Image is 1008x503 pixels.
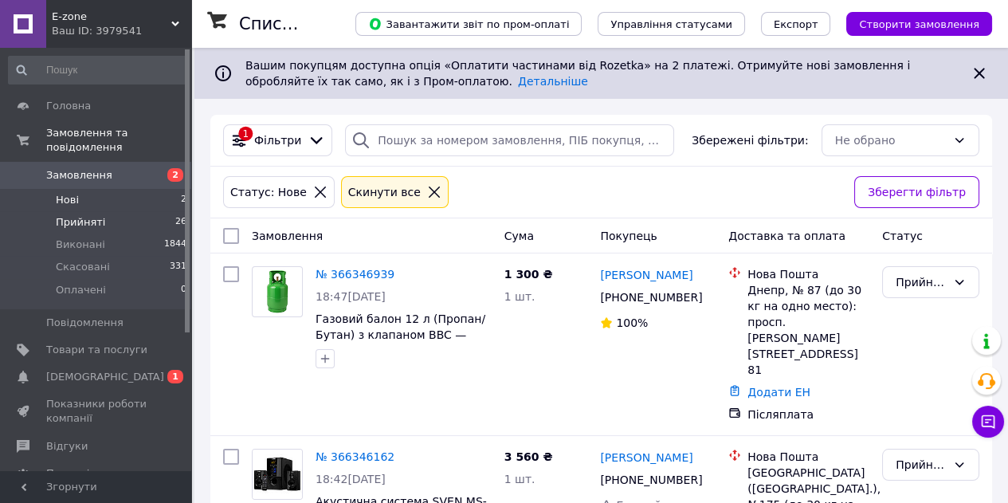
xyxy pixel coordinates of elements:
[46,99,91,113] span: Головна
[167,370,183,383] span: 1
[504,450,553,463] span: 3 560 ₴
[56,215,105,230] span: Прийняті
[504,290,535,303] span: 1 шт.
[52,24,191,38] div: Ваш ID: 3979541
[600,230,657,242] span: Покупець
[252,449,303,500] a: Фото товару
[46,168,112,183] span: Замовлення
[227,183,310,201] div: Статус: Нове
[504,268,553,281] span: 1 300 ₴
[355,12,582,36] button: Завантажити звіт по пром-оплаті
[504,230,534,242] span: Cума
[854,176,979,208] button: Зберегти фільтр
[598,12,745,36] button: Управління статусами
[56,193,79,207] span: Нові
[835,132,947,149] div: Не обрано
[600,267,692,283] a: [PERSON_NAME]
[504,473,535,485] span: 1 шт.
[46,466,89,481] span: Покупці
[252,266,303,317] a: Фото товару
[46,316,124,330] span: Повідомлення
[972,406,1004,438] button: Чат з покупцем
[46,126,191,155] span: Замовлення та повідомлення
[46,343,147,357] span: Товари та послуги
[46,439,88,454] span: Відгуки
[728,230,845,242] span: Доставка та оплата
[316,312,485,357] a: Газовий балон 12 л (Пропан/Бутан) з клапаном BBC — металевий, багаторазовий
[846,12,992,36] button: Створити замовлення
[345,183,424,201] div: Cкинути все
[181,283,186,297] span: 0
[518,75,588,88] a: Детальніше
[610,18,732,30] span: Управління статусами
[167,168,183,182] span: 2
[175,215,186,230] span: 26
[170,260,186,274] span: 331
[692,132,808,148] span: Збережені фільтри:
[830,17,992,29] a: Створити замовлення
[368,17,569,31] span: Завантажити звіт по пром-оплаті
[882,230,923,242] span: Статус
[52,10,171,24] span: E-zone
[254,132,301,148] span: Фільтри
[252,230,323,242] span: Замовлення
[747,266,869,282] div: Нова Пошта
[164,238,186,252] span: 1844
[245,59,910,88] span: Вашим покупцям доступна опція «Оплатити частинами від Rozetka» на 2 платежі. Отримуйте нові замов...
[747,386,810,399] a: Додати ЕН
[181,193,186,207] span: 2
[316,450,394,463] a: № 366346162
[56,260,110,274] span: Скасовані
[316,290,386,303] span: 18:47[DATE]
[774,18,818,30] span: Експорт
[616,316,648,329] span: 100%
[597,286,703,308] div: [PHONE_NUMBER]
[261,267,293,316] img: Фото товару
[253,450,302,499] img: Фото товару
[761,12,831,36] button: Експорт
[747,407,869,422] div: Післяплата
[56,283,106,297] span: Оплачені
[316,473,386,485] span: 18:42[DATE]
[896,273,947,291] div: Прийнято
[896,456,947,474] div: Прийнято
[747,449,869,465] div: Нова Пошта
[56,238,105,252] span: Виконані
[868,183,966,201] span: Зберегти фільтр
[859,18,979,30] span: Створити замовлення
[345,124,674,156] input: Пошук за номером замовлення, ПІБ покупця, номером телефону, Email, номером накладної
[46,370,164,384] span: [DEMOGRAPHIC_DATA]
[46,397,147,426] span: Показники роботи компанії
[316,268,394,281] a: № 366346939
[239,14,401,33] h1: Список замовлень
[747,282,869,378] div: Днепр, № 87 (до 30 кг на одно место): просп. [PERSON_NAME][STREET_ADDRESS] 81
[600,450,692,466] a: [PERSON_NAME]
[8,56,188,84] input: Пошук
[597,469,703,491] div: [PHONE_NUMBER]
